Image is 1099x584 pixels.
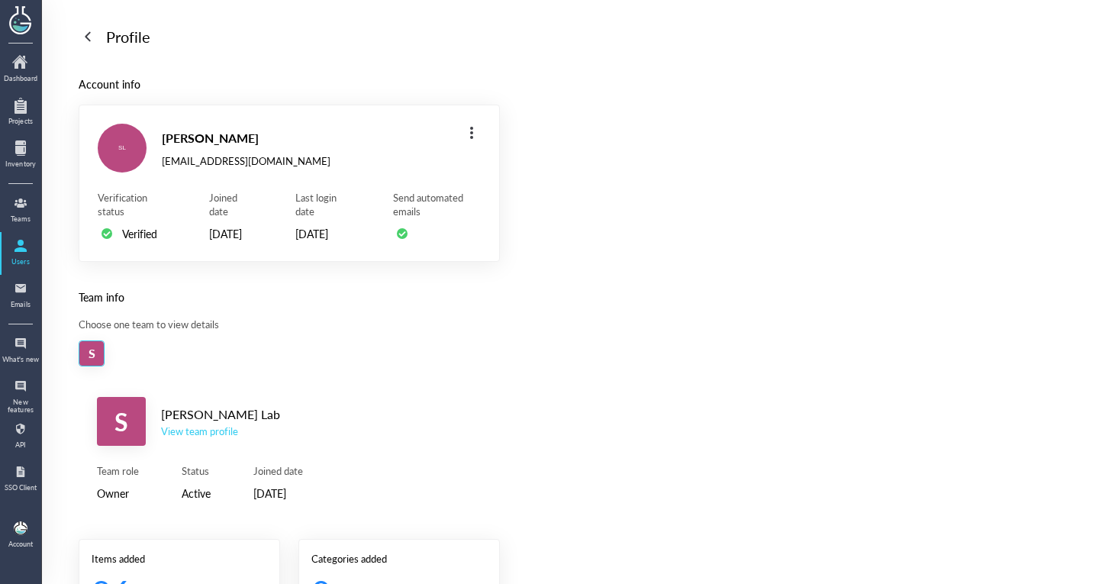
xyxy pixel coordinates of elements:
[311,552,487,566] div: Categories added
[106,24,150,49] div: Profile
[2,50,40,90] a: Dashboard
[118,124,126,173] span: SL
[79,24,150,49] a: Profile
[2,118,40,125] div: Projects
[295,224,350,243] div: [DATE]
[79,318,500,331] div: Choose one team to view details
[2,191,40,231] a: Teams
[2,301,40,308] div: Emails
[2,75,40,82] div: Dashboard
[92,552,267,566] div: Items added
[2,215,40,223] div: Teams
[2,276,40,316] a: Emails
[182,464,211,478] div: Status
[2,417,40,457] a: API
[209,191,253,218] div: Joined date
[89,341,95,366] span: S
[162,154,330,168] div: [EMAIL_ADDRESS][DOMAIN_NAME]
[14,521,27,535] img: b9474ba4-a536-45cc-a50d-c6e2543a7ac2.jpeg
[162,128,330,148] div: [PERSON_NAME]
[393,191,481,218] div: Send automated emails
[79,289,500,305] div: Team info
[98,191,166,218] div: Verification status
[2,356,40,363] div: What's new
[2,258,40,266] div: Users
[209,224,253,243] div: [DATE]
[161,424,280,438] a: View team profile
[2,374,40,414] a: New features
[161,405,280,424] div: [PERSON_NAME] Lab
[2,398,40,415] div: New features
[8,540,33,548] div: Account
[253,484,303,502] div: [DATE]
[2,160,40,168] div: Inventory
[2,484,40,492] div: SSO Client
[114,397,128,446] span: S
[2,136,40,176] a: Inventory
[2,93,40,133] a: Projects
[122,224,157,243] div: Verified
[2,234,40,273] a: Users
[2,1,39,37] img: genemod logo
[97,464,139,478] div: Team role
[2,460,40,499] a: SSO Client
[97,484,139,502] div: Owner
[79,76,500,92] div: Account info
[182,484,211,502] div: Active
[295,191,350,218] div: Last login date
[2,441,40,449] div: API
[253,464,303,478] div: Joined date
[2,331,40,371] a: What's new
